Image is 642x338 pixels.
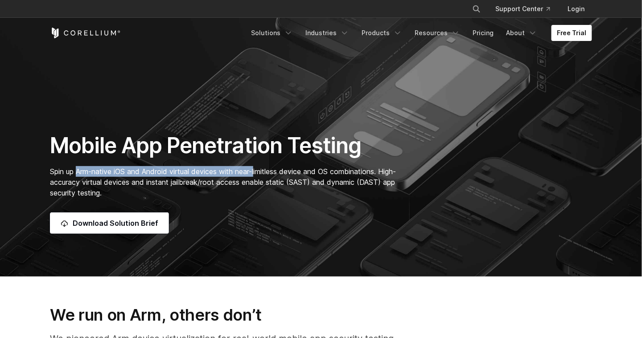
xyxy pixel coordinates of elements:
[356,25,407,41] a: Products
[73,218,158,228] span: Download Solution Brief
[50,132,405,159] h1: Mobile App Penetration Testing
[50,167,396,197] span: Spin up Arm-native iOS and Android virtual devices with near-limitless device and OS combinations...
[561,1,592,17] a: Login
[467,25,499,41] a: Pricing
[551,25,592,41] a: Free Trial
[409,25,465,41] a: Resources
[50,28,121,38] a: Corellium Home
[501,25,543,41] a: About
[469,1,485,17] button: Search
[50,212,169,234] a: Download Solution Brief
[461,1,592,17] div: Navigation Menu
[300,25,354,41] a: Industries
[246,25,298,41] a: Solutions
[488,1,557,17] a: Support Center
[50,305,592,325] h3: We run on Arm, others don’t
[246,25,592,41] div: Navigation Menu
